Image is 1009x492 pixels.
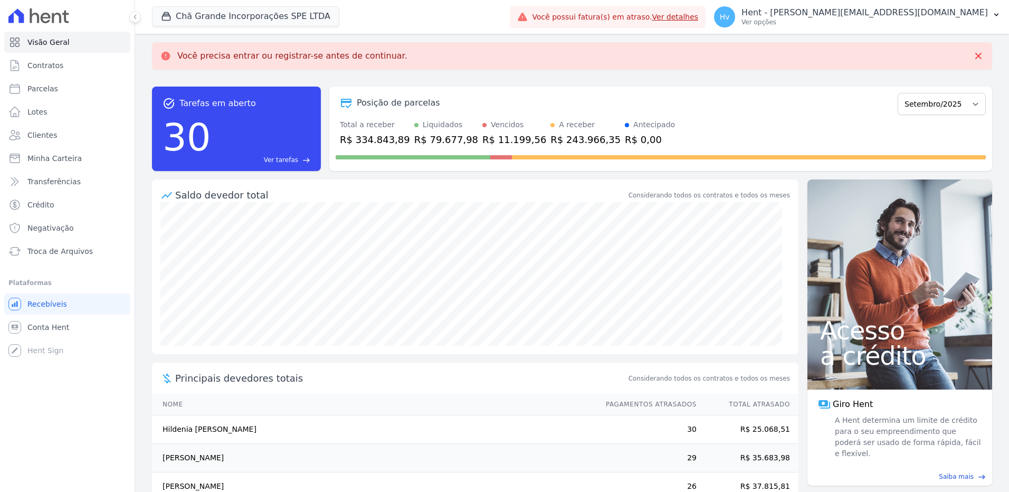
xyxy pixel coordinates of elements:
div: Posição de parcelas [357,97,440,109]
span: east [978,473,986,481]
div: Liquidados [423,119,463,130]
div: R$ 243.966,35 [550,133,621,147]
button: Hv Hent - [PERSON_NAME][EMAIL_ADDRESS][DOMAIN_NAME] Ver opções [706,2,1009,32]
div: Vencidos [491,119,523,130]
td: [PERSON_NAME] [152,444,596,472]
div: R$ 11.199,56 [482,133,546,147]
a: Recebíveis [4,294,130,315]
span: east [302,156,310,164]
p: Você precisa entrar ou registrar-se antes de continuar. [177,51,407,61]
span: Transferências [27,176,81,187]
span: Lotes [27,107,47,117]
span: Conta Hent [27,322,69,333]
span: Parcelas [27,83,58,94]
div: Saldo devedor total [175,188,626,202]
a: Minha Carteira [4,148,130,169]
span: Recebíveis [27,299,67,309]
a: Clientes [4,125,130,146]
span: Troca de Arquivos [27,246,93,257]
div: 30 [163,110,211,165]
td: 30 [596,415,697,444]
td: 29 [596,444,697,472]
span: Hv [720,13,730,21]
a: Contratos [4,55,130,76]
span: Visão Geral [27,37,70,48]
a: Saiba mais east [814,472,986,481]
span: Acesso [820,318,979,343]
div: Total a receber [340,119,410,130]
button: Chã Grande Incorporações SPE LTDA [152,6,339,26]
a: Transferências [4,171,130,192]
p: Hent - [PERSON_NAME][EMAIL_ADDRESS][DOMAIN_NAME] [741,7,988,18]
th: Total Atrasado [697,394,798,415]
a: Visão Geral [4,32,130,53]
div: R$ 334.843,89 [340,133,410,147]
span: Contratos [27,60,63,71]
div: A receber [559,119,595,130]
span: a crédito [820,343,979,368]
th: Pagamentos Atrasados [596,394,697,415]
td: Hildenia [PERSON_NAME] [152,415,596,444]
a: Ver detalhes [652,13,699,21]
a: Lotes [4,101,130,122]
span: Giro Hent [833,398,873,411]
span: Você possui fatura(s) em atraso. [532,12,698,23]
span: Tarefas em aberto [179,97,256,110]
td: R$ 25.068,51 [697,415,798,444]
div: R$ 79.677,98 [414,133,478,147]
p: Ver opções [741,18,988,26]
a: Parcelas [4,78,130,99]
a: Troca de Arquivos [4,241,130,262]
span: Considerando todos os contratos e todos os meses [629,374,790,383]
th: Nome [152,394,596,415]
span: A Hent determina um limite de crédito para o seu empreendimento que poderá ser usado de forma ráp... [833,415,982,459]
a: Conta Hent [4,317,130,338]
div: Considerando todos os contratos e todos os meses [629,191,790,200]
div: Plataformas [8,277,126,289]
span: Clientes [27,130,57,140]
span: Principais devedores totais [175,371,626,385]
div: Antecipado [633,119,675,130]
span: task_alt [163,97,175,110]
span: Ver tarefas [264,155,298,165]
span: Negativação [27,223,74,233]
a: Negativação [4,217,130,239]
span: Minha Carteira [27,153,82,164]
span: Saiba mais [939,472,974,481]
a: Ver tarefas east [215,155,310,165]
td: R$ 35.683,98 [697,444,798,472]
div: R$ 0,00 [625,133,675,147]
a: Crédito [4,194,130,215]
span: Crédito [27,200,54,210]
